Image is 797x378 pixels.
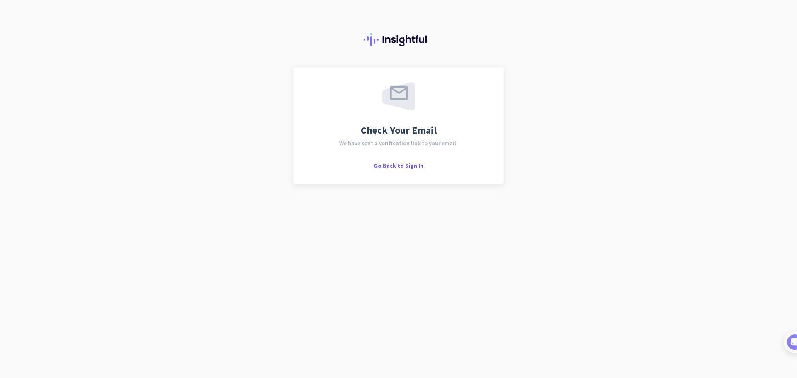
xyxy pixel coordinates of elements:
[382,82,415,110] img: email-sent
[374,162,423,169] span: Go Back to Sign In
[339,140,458,146] span: We have sent a verification link to your email.
[361,125,437,135] span: Check Your Email
[364,33,433,46] img: Insightful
